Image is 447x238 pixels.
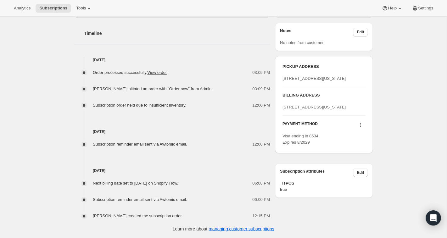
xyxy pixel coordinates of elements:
span: Subscription reminder email sent via Awtomic email. [93,197,187,202]
span: 06:08 PM [252,180,270,186]
p: Learn more about [173,225,274,232]
a: View order [147,70,167,75]
span: [STREET_ADDRESS][US_STATE] [282,76,346,81]
h3: PICKUP ADDRESS [282,64,365,70]
span: No notes from customer [280,40,324,45]
span: Tools [76,6,86,11]
span: Subscriptions [39,6,67,11]
span: true [280,186,368,193]
span: Subscription reminder email sent via Awtomic email. [93,142,187,147]
h4: [DATE] [74,129,270,135]
span: 12:00 PM [252,102,270,108]
span: Help [388,6,396,11]
button: Edit [353,28,368,36]
button: Help [378,4,406,13]
button: Tools [72,4,96,13]
button: Settings [408,4,437,13]
span: Analytics [14,6,31,11]
h3: BILLING ADDRESS [282,92,365,98]
h4: [DATE] [74,168,270,174]
h4: [DATE] [74,57,270,63]
span: 12:00 PM [252,141,270,147]
h2: Timeline [84,30,270,36]
span: Settings [418,6,433,11]
span: Order processed successfully. [93,70,167,75]
h3: Subscription attributes [280,168,353,177]
span: 03:09 PM [252,69,270,76]
span: _isPOS [280,180,368,186]
h3: Notes [280,28,353,36]
div: Open Intercom Messenger [426,210,441,225]
span: Subscription order held due to insufficient inventory. [93,103,186,108]
span: 03:09 PM [252,86,270,92]
h3: PAYMENT METHOD [282,121,318,130]
span: Visa ending in 8534 Expires 8/2029 [282,134,318,145]
button: Analytics [10,4,34,13]
button: Subscriptions [36,4,71,13]
span: Next billing date set to [DATE] on Shopify Flow. [93,181,178,185]
span: [PERSON_NAME] initiated an order with "Order now" from Admin. [93,86,213,91]
span: 06:00 PM [252,196,270,203]
span: [STREET_ADDRESS][US_STATE] [282,105,346,109]
a: managing customer subscriptions [209,226,274,231]
span: [PERSON_NAME] created the subscription order. [93,213,182,218]
span: Edit [357,30,364,35]
span: 12:15 PM [252,213,270,219]
span: Edit [357,170,364,175]
button: Edit [353,168,368,177]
